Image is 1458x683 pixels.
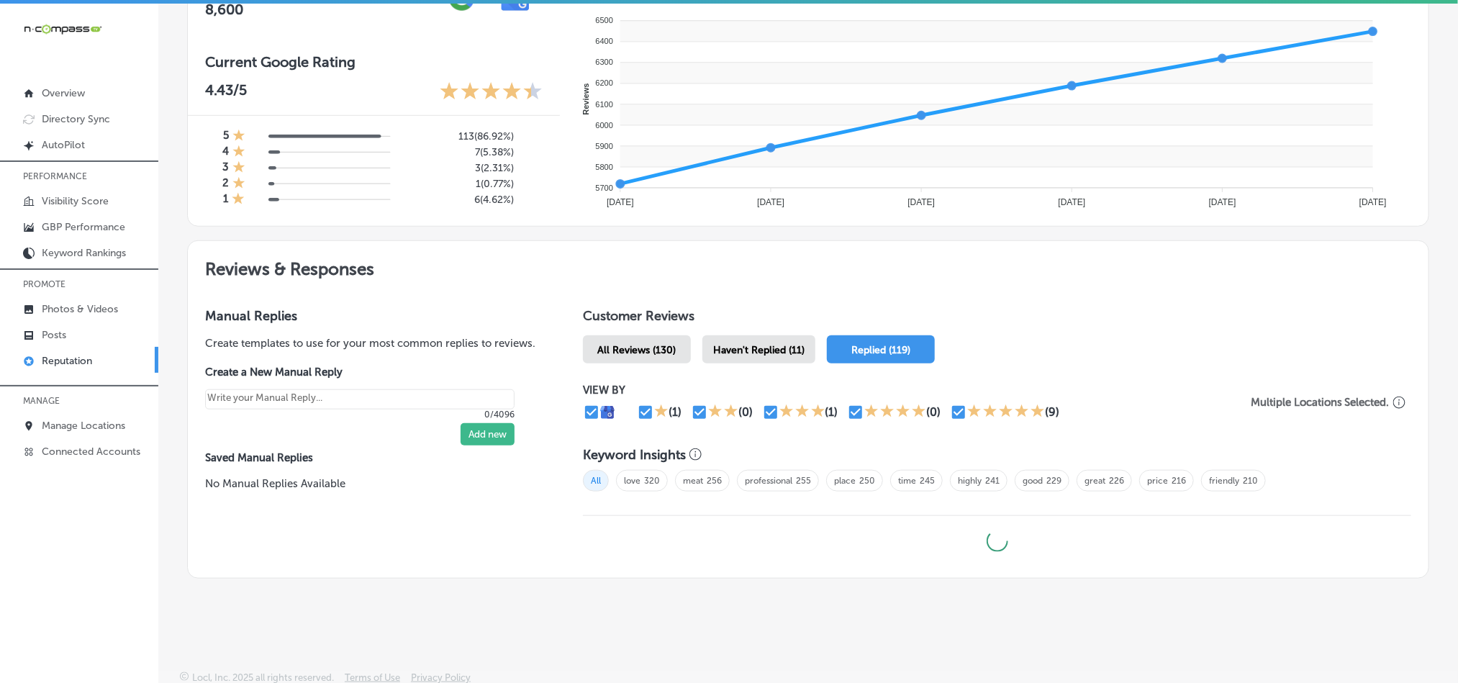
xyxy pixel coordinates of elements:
h2: 8,600 [205,1,420,18]
tspan: 6000 [596,121,613,130]
p: AutoPilot [42,139,85,151]
p: Visibility Score [42,195,109,207]
h5: 7 ( 5.38% ) [417,146,514,158]
div: 1 Star [232,176,245,192]
p: Locl, Inc. 2025 all rights reserved. [192,672,334,683]
a: 226 [1109,476,1124,486]
p: 0/4096 [205,410,515,420]
span: Haven't Replied (11) [713,344,805,356]
div: (0) [738,405,753,419]
p: Create templates to use for your most common replies to reviews. [205,335,537,351]
p: Connected Accounts [42,445,140,458]
a: 241 [985,476,1000,486]
label: Create a New Manual Reply [205,366,515,379]
a: price [1147,476,1168,486]
div: 4.43 Stars [440,81,543,104]
span: All [583,470,609,492]
h4: 3 [222,160,229,176]
p: 4.43 /5 [205,81,247,104]
div: (0) [926,405,941,419]
h5: 6 ( 4.62% ) [417,194,514,206]
text: Reviews [581,83,590,115]
tspan: [DATE] [1359,197,1387,207]
a: highly [958,476,982,486]
a: 250 [859,476,875,486]
label: Saved Manual Replies [205,451,537,464]
p: Posts [42,329,66,341]
a: good [1023,476,1043,486]
a: place [834,476,856,486]
p: Overview [42,87,85,99]
a: meat [683,476,703,486]
a: love [624,476,640,486]
a: 256 [707,476,722,486]
p: Photos & Videos [42,303,118,315]
tspan: [DATE] [1209,197,1236,207]
a: professional [745,476,792,486]
h1: Customer Reviews [583,308,1411,330]
a: 210 [1243,476,1258,486]
tspan: 6400 [596,37,613,46]
tspan: [DATE] [908,197,936,207]
div: 1 Star [232,192,245,208]
a: 245 [920,476,935,486]
div: 1 Star [232,160,245,176]
div: 3 Stars [779,404,825,421]
tspan: 5800 [596,163,613,171]
h3: Manual Replies [205,308,537,324]
a: 229 [1046,476,1061,486]
h3: Current Google Rating [205,53,543,71]
tspan: 5900 [596,142,613,150]
textarea: Create your Quick Reply [205,389,515,410]
h5: 3 ( 2.31% ) [417,162,514,174]
p: VIEW BY [583,384,1246,397]
div: 2 Stars [708,404,738,421]
div: (1) [669,405,682,419]
a: 320 [644,476,660,486]
tspan: 6200 [596,79,613,88]
tspan: [DATE] [607,197,634,207]
tspan: [DATE] [757,197,784,207]
tspan: [DATE] [1059,197,1086,207]
a: time [898,476,916,486]
a: 216 [1172,476,1186,486]
p: Keyword Rankings [42,247,126,259]
div: 1 Star [232,145,245,160]
p: Manage Locations [42,420,125,432]
h4: 2 [222,176,229,192]
span: Replied (119) [851,344,910,356]
p: Directory Sync [42,113,110,125]
p: No Manual Replies Available [205,476,537,492]
h4: 5 [223,129,229,145]
h4: 4 [222,145,229,160]
div: (1) [825,405,838,419]
p: GBP Performance [42,221,125,233]
a: great [1085,476,1105,486]
h3: Keyword Insights [583,447,686,463]
h2: Reviews & Responses [188,241,1428,291]
div: 1 Star [654,404,669,421]
tspan: 5700 [596,184,613,192]
img: 660ab0bf-5cc7-4cb8-ba1c-48b5ae0f18e60NCTV_CLogo_TV_Black_-500x88.png [23,22,102,36]
div: 1 Star [232,129,245,145]
a: 255 [796,476,811,486]
h5: 1 ( 0.77% ) [417,178,514,190]
h5: 113 ( 86.92% ) [417,130,514,143]
tspan: 6100 [596,100,613,109]
div: 4 Stars [864,404,926,421]
div: 5 Stars [967,404,1045,421]
tspan: 6500 [596,17,613,25]
p: Reputation [42,355,92,367]
button: Add new [461,423,515,445]
h4: 1 [223,192,228,208]
span: All Reviews (130) [598,344,676,356]
a: friendly [1209,476,1239,486]
div: (9) [1045,405,1059,419]
p: Multiple Locations Selected. [1251,396,1390,409]
tspan: 6300 [596,58,613,67]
